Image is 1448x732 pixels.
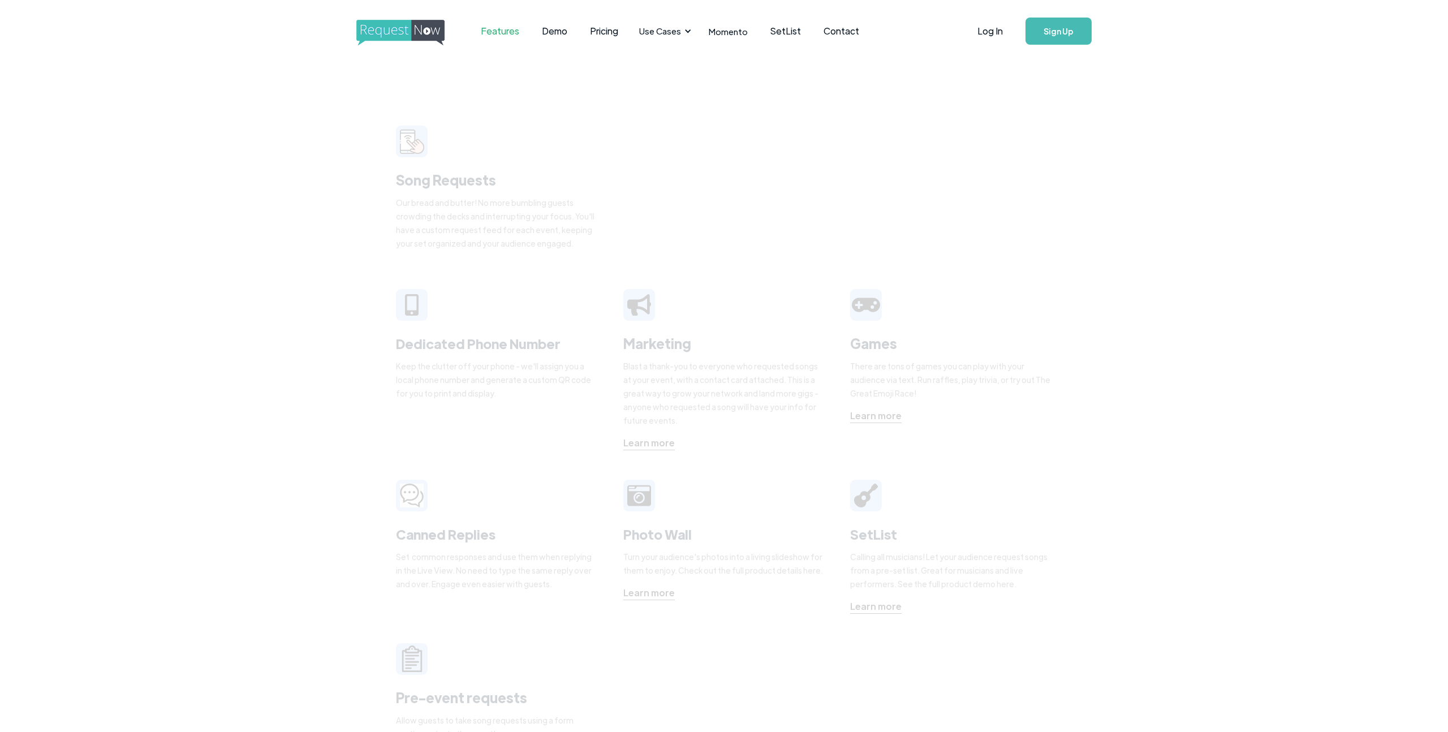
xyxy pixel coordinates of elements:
[627,484,651,507] img: camera icon
[850,409,902,423] div: Learn more
[623,586,675,600] a: Learn more
[396,550,598,591] div: Set common responses and use them when replying in the Live View. No need to type the same reply ...
[623,359,825,427] div: Blast a thank-you to everyone who requested songs at your event, with a contact card attached. Th...
[850,600,902,614] a: Learn more
[396,196,598,250] div: Our bread and butter! No more bumbling guests crowding the decks and interrupting your focus. You...
[759,14,812,49] a: SetList
[396,171,496,188] strong: Song Requests
[850,525,897,543] strong: SetList
[850,359,1052,400] div: There are tons of games you can play with your audience via text. Run raffles, play trivia, or tr...
[623,550,825,577] div: Turn your audience's photos into a living slideshow for them to enjoy. Check out the full product...
[356,20,441,42] a: home
[812,14,870,49] a: Contact
[400,483,424,507] img: camera icon
[469,14,531,49] a: Features
[850,334,897,352] strong: Games
[639,25,681,37] div: Use Cases
[396,359,598,400] div: Keep the clutter off your phone - we'll assign you a local phone number and generate a custom QR ...
[966,11,1014,51] a: Log In
[852,294,880,316] img: video game
[396,334,561,352] strong: Dedicated Phone Number
[396,688,527,706] strong: Pre-event requests
[854,484,878,507] img: guitar
[850,600,902,613] div: Learn more
[623,525,692,543] strong: Photo Wall
[697,15,759,48] a: Momento
[356,20,466,46] img: requestnow logo
[400,129,424,153] img: smarphone
[627,294,651,315] img: megaphone
[623,436,675,450] a: Learn more
[850,550,1052,591] div: Calling all musicians! Let your audience request songs from a pre-set list. Great for musicians a...
[850,409,902,423] a: Learn more
[632,14,695,49] div: Use Cases
[623,586,675,600] div: Learn more
[405,294,419,316] img: iphone
[1025,18,1092,45] a: Sign Up
[579,14,630,49] a: Pricing
[623,334,691,352] strong: Marketing
[396,525,495,543] strong: Canned Replies
[531,14,579,49] a: Demo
